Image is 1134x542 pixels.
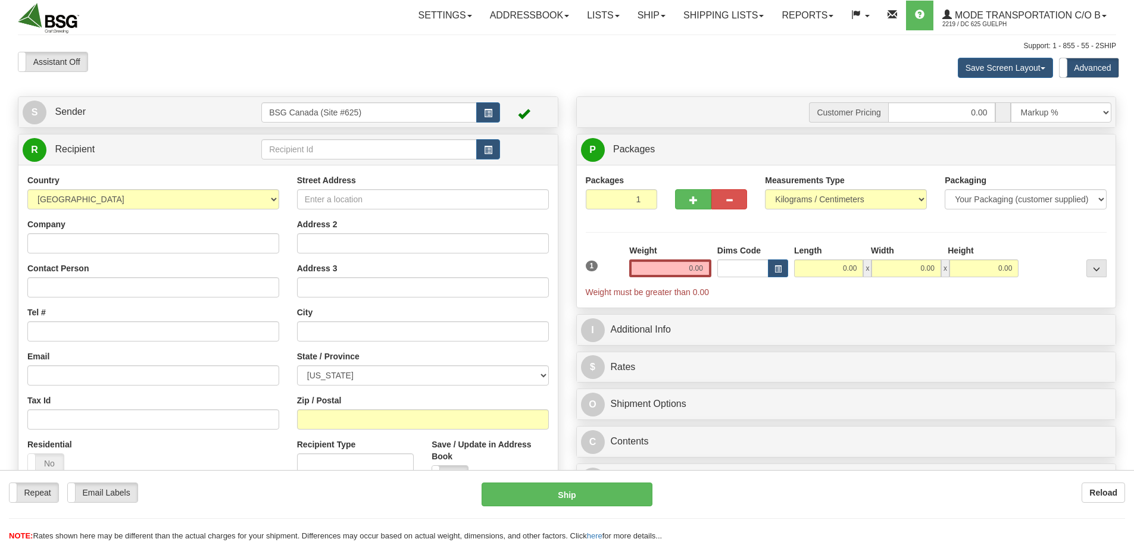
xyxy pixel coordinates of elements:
[1107,210,1133,331] iframe: chat widget
[581,355,605,379] span: $
[933,1,1116,30] a: Mode Transportation c/o B 2219 / DC 625 Guelph
[27,394,51,406] label: Tax Id
[945,174,986,186] label: Packaging
[297,438,356,450] label: Recipient Type
[581,393,605,416] span: O
[581,137,1112,162] a: P Packages
[261,139,477,159] input: Recipient Id
[297,306,313,318] label: City
[68,483,138,502] label: Email Labels
[629,245,657,256] label: Weight
[581,468,605,491] span: C
[28,454,64,473] label: No
[942,18,1032,30] span: 2219 / DC 625 Guelph
[482,483,652,506] button: Ship
[958,58,1053,78] button: Save Screen Layout
[432,466,468,485] label: No
[581,467,1112,491] a: CCustoms
[55,144,95,154] span: Recipient
[23,137,235,162] a: R Recipient
[581,138,605,162] span: P
[941,259,949,277] span: x
[952,10,1101,20] span: Mode Transportation c/o B
[581,355,1112,380] a: $Rates
[587,531,602,540] a: here
[586,174,624,186] label: Packages
[581,430,605,454] span: C
[297,189,549,209] input: Enter a location
[629,1,674,30] a: Ship
[23,101,46,124] span: S
[581,392,1112,416] a: OShipment Options
[297,394,342,406] label: Zip / Postal
[297,262,338,274] label: Address 3
[9,531,33,540] span: NOTE:
[581,430,1112,454] a: CContents
[674,1,773,30] a: Shipping lists
[481,1,579,30] a: Addressbook
[586,261,598,271] span: 1
[1060,58,1119,77] label: Advanced
[27,218,65,230] label: Company
[297,350,360,362] label: State / Province
[948,245,974,256] label: Height
[863,259,871,277] span: x
[794,245,822,256] label: Length
[18,52,88,71] label: Assistant Off
[261,102,477,123] input: Sender Id
[27,350,49,362] label: Email
[18,3,79,33] img: logo2219.jpg
[432,438,548,462] label: Save / Update in Address Book
[297,174,356,186] label: Street Address
[10,483,58,502] label: Repeat
[765,174,845,186] label: Measurements Type
[18,41,1116,51] div: Support: 1 - 855 - 55 - 2SHIP
[1082,483,1125,503] button: Reload
[27,438,72,450] label: Residential
[297,218,338,230] label: Address 2
[1086,259,1107,277] div: ...
[809,102,888,123] span: Customer Pricing
[23,100,261,124] a: S Sender
[410,1,481,30] a: Settings
[23,138,46,162] span: R
[586,287,710,297] span: Weight must be greater than 0.00
[578,1,628,30] a: Lists
[613,144,655,154] span: Packages
[871,245,894,256] label: Width
[773,1,842,30] a: Reports
[581,318,1112,342] a: IAdditional Info
[27,174,60,186] label: Country
[55,106,86,117] span: Sender
[581,318,605,342] span: I
[27,306,46,318] label: Tel #
[27,262,89,274] label: Contact Person
[1089,488,1117,497] b: Reload
[717,245,761,256] label: Dims Code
